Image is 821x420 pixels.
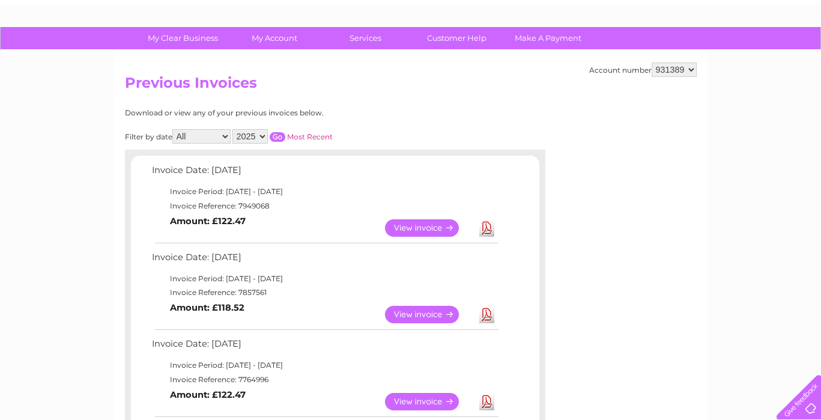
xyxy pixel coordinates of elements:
a: Download [479,306,494,323]
a: View [385,306,473,323]
td: Invoice Date: [DATE] [149,162,500,184]
h2: Previous Invoices [125,75,697,97]
div: Download or view any of your previous invoices below. [125,109,440,117]
div: Clear Business is a trading name of Verastar Limited (registered in [GEOGRAPHIC_DATA] No. 3667643... [127,7,695,58]
b: Amount: £122.47 [170,216,246,227]
a: Download [479,219,494,237]
td: Invoice Reference: 7949068 [149,199,500,213]
a: Download [479,393,494,410]
a: Energy [640,51,666,60]
td: Invoice Period: [DATE] - [DATE] [149,272,500,286]
a: View [385,393,473,410]
b: Amount: £122.47 [170,389,246,400]
a: My Clear Business [133,27,232,49]
a: My Account [225,27,324,49]
b: Amount: £118.52 [170,302,244,313]
a: 0333 014 3131 [595,6,677,21]
a: Most Recent [287,132,333,141]
a: Log out [781,51,810,60]
img: logo.png [29,31,90,68]
td: Invoice Reference: 7764996 [149,373,500,387]
td: Invoice Date: [DATE] [149,249,500,272]
a: Make A Payment [498,27,598,49]
a: Telecoms [673,51,709,60]
div: Account number [589,62,697,77]
a: Contact [741,51,771,60]
td: Invoice Date: [DATE] [149,336,500,358]
a: Customer Help [407,27,506,49]
td: Invoice Period: [DATE] - [DATE] [149,184,500,199]
td: Invoice Period: [DATE] - [DATE] [149,358,500,373]
a: View [385,219,473,237]
div: Filter by date [125,129,440,144]
td: Invoice Reference: 7857561 [149,285,500,300]
a: Water [610,51,632,60]
a: Blog [716,51,734,60]
a: Services [316,27,415,49]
